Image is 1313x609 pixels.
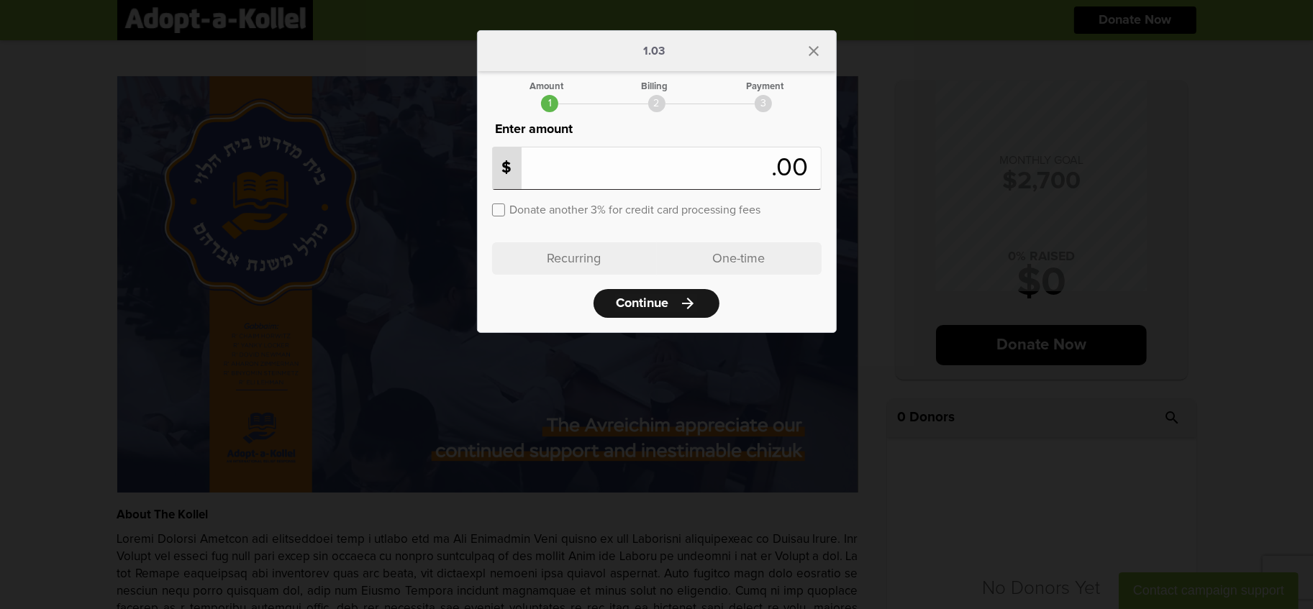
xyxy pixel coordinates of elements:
[530,82,563,91] div: Amount
[510,202,761,216] label: Donate another 3% for credit card processing fees
[648,95,665,112] div: 2
[492,242,657,275] p: Recurring
[746,82,783,91] div: Payment
[492,119,822,139] p: Enter amount
[657,242,822,275] p: One-time
[493,147,522,189] p: $
[644,45,665,57] p: 1.03
[806,42,823,60] i: close
[594,289,719,318] a: Continuearrow_forward
[617,297,669,310] span: Continue
[755,95,772,112] div: 3
[772,155,816,181] span: .00
[541,95,558,112] div: 1
[642,82,668,91] div: Billing
[680,295,697,312] i: arrow_forward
